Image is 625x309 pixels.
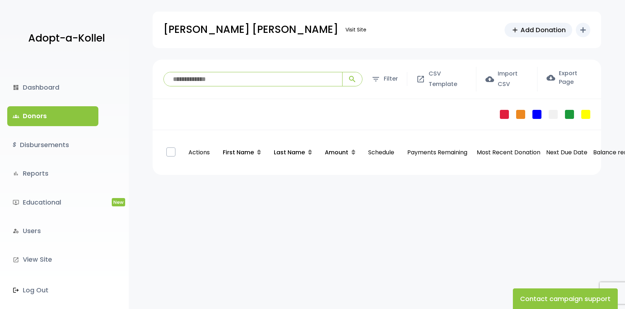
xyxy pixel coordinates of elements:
p: Schedule [365,140,398,165]
button: search [342,72,362,86]
i: $ [13,140,16,150]
span: groups [13,113,19,120]
span: add [511,26,519,34]
span: First Name [223,148,254,156]
span: CSV Template [429,69,467,90]
span: open_in_new [416,75,425,83]
p: Payments Remaining [404,140,471,165]
span: Amount [325,148,348,156]
a: launchView Site [7,250,98,269]
a: addAdd Donation [505,23,572,37]
button: Contact campaign support [513,288,618,309]
span: Last Name [274,148,305,156]
i: add [579,26,587,34]
i: bar_chart [13,170,19,177]
i: ondemand_video [13,199,19,206]
a: Log Out [7,280,98,300]
span: cloud_download [547,73,555,82]
label: Export Page [547,69,590,86]
p: Most Recent Donation [477,147,540,158]
a: groupsDonors [7,106,98,126]
span: Import CSV [498,69,528,90]
span: cloud_upload [485,75,494,83]
i: dashboard [13,84,19,91]
p: Adopt-a-Kollel [28,29,105,47]
a: bar_chartReports [7,164,98,183]
span: filter_list [371,75,380,83]
button: add [576,23,590,37]
i: manage_accounts [13,228,19,234]
p: [PERSON_NAME] [PERSON_NAME] [163,21,338,39]
p: Next Due Date [546,147,587,158]
span: New [112,198,125,206]
a: manage_accountsUsers [7,221,98,241]
a: Adopt-a-Kollel [25,21,105,56]
p: Actions [185,140,213,165]
span: Filter [384,74,398,84]
a: ondemand_videoEducationalNew [7,193,98,212]
span: Add Donation [520,25,566,35]
a: $Disbursements [7,135,98,155]
i: launch [13,257,19,263]
a: Visit Site [342,23,370,37]
span: search [348,75,357,83]
a: dashboardDashboard [7,78,98,97]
